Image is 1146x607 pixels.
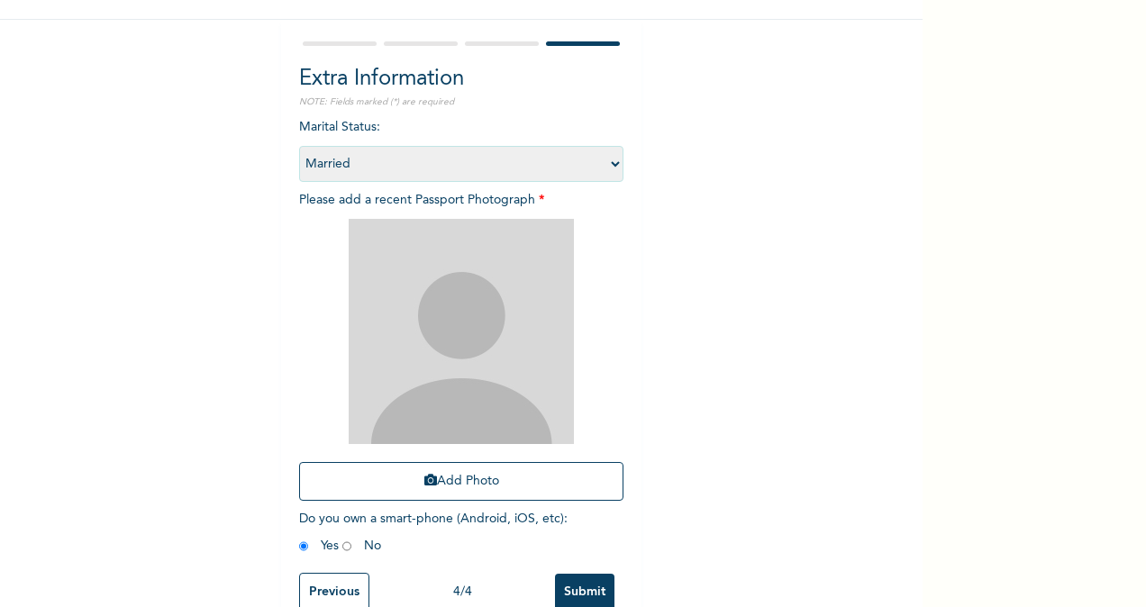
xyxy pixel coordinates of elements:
button: Add Photo [299,462,623,501]
p: NOTE: Fields marked (*) are required [299,95,623,109]
img: Crop [349,219,574,444]
span: Do you own a smart-phone (Android, iOS, etc) : Yes No [299,512,568,552]
h2: Extra Information [299,63,623,95]
span: Marital Status : [299,121,623,170]
div: 4 / 4 [369,583,555,602]
span: Please add a recent Passport Photograph [299,194,623,510]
